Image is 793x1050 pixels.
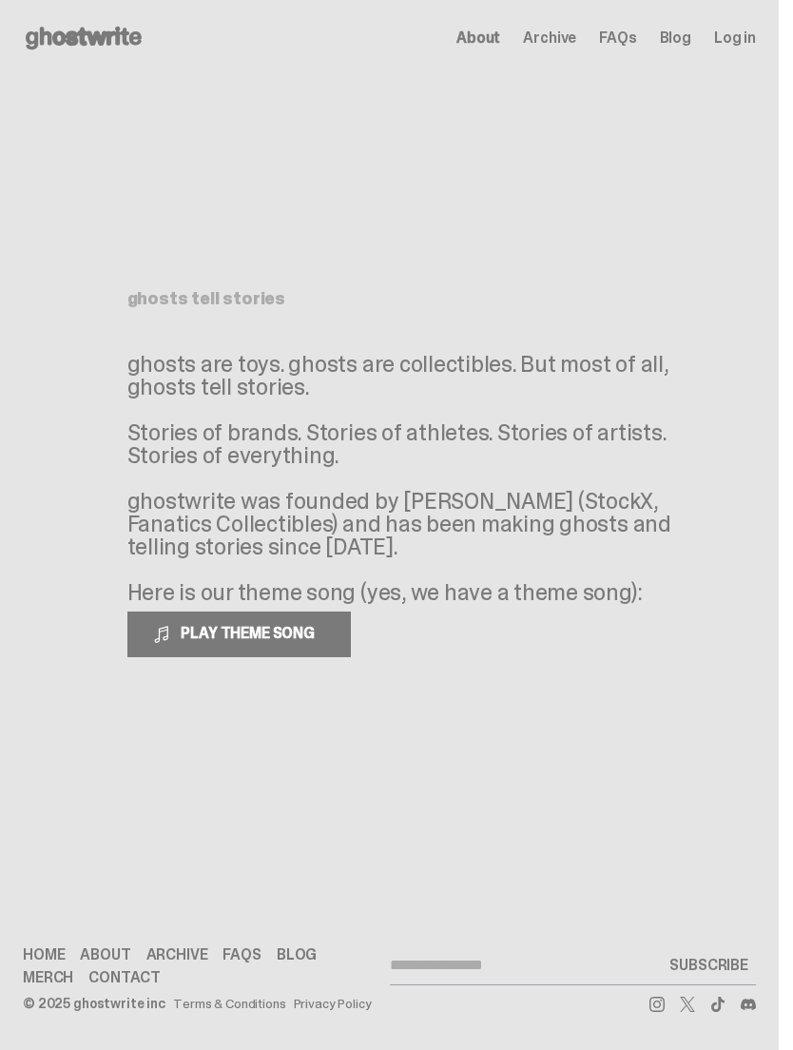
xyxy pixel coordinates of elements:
span: PLAY THEME SONG [173,623,326,643]
a: Home [23,947,65,962]
a: FAQs [599,30,636,46]
a: Log in [714,30,756,46]
a: About [456,30,500,46]
a: About [80,947,130,962]
a: Blog [660,30,691,46]
a: Privacy Policy [294,997,372,1010]
a: Terms & Conditions [173,997,285,1010]
div: © 2025 ghostwrite inc [23,997,165,1010]
a: Merch [23,970,73,985]
a: Archive [146,947,208,962]
a: Contact [88,970,161,985]
button: SUBSCRIBE [662,946,756,984]
a: Archive [523,30,576,46]
a: FAQs [222,947,261,962]
p: ghosts are toys. ghosts are collectibles. But most of all, ghosts tell stories. Stories of brands... [127,353,698,604]
h1: ghosts tell stories [127,290,652,307]
button: PLAY THEME SONG [127,612,351,657]
a: Blog [277,947,317,962]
